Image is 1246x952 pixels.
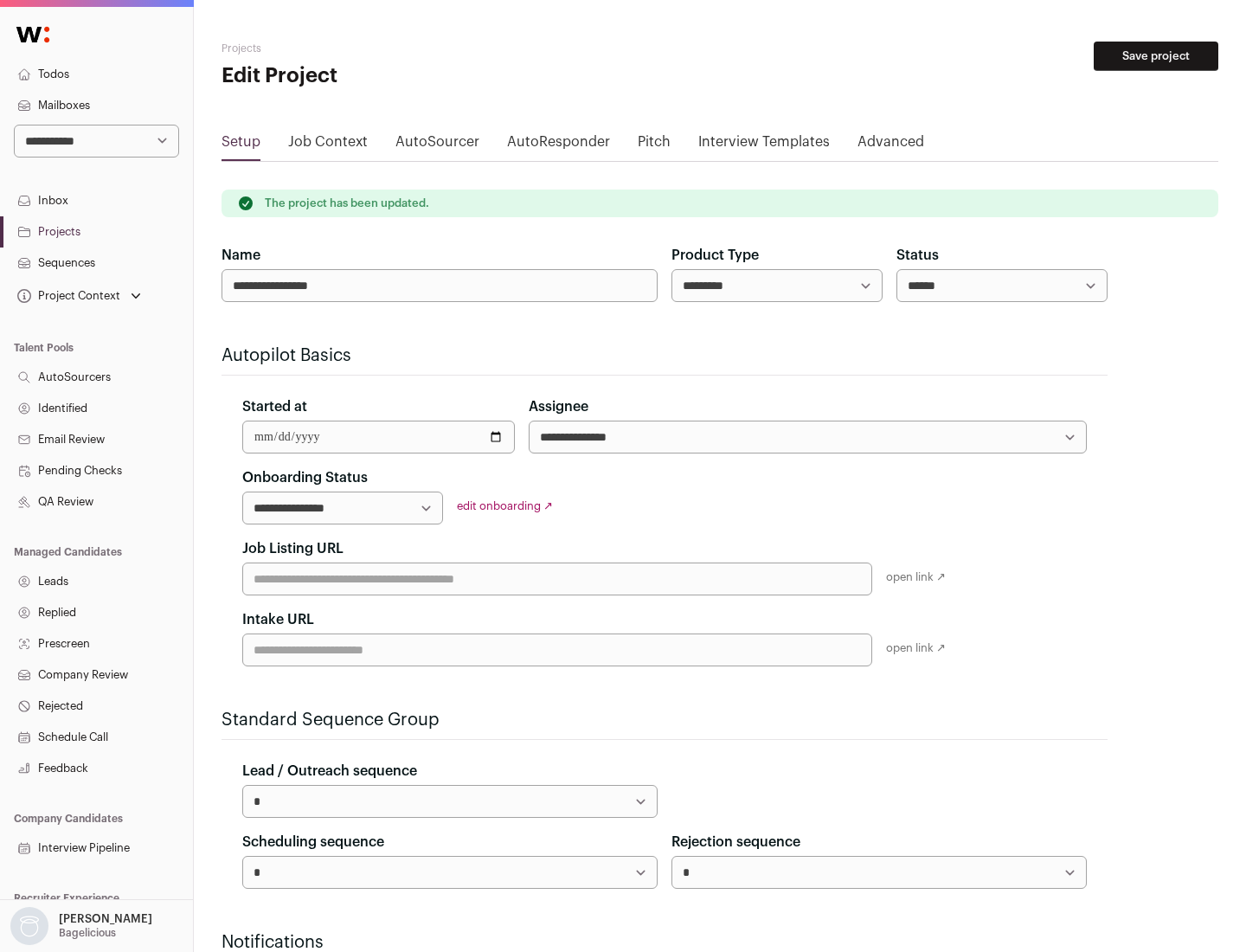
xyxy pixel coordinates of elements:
p: Bagelicious [59,926,116,940]
label: Assignee [529,396,588,417]
a: Interview Templates [698,132,830,159]
h2: Projects [222,42,554,55]
a: Pitch [638,132,671,159]
h2: Standard Sequence Group [222,708,1108,732]
button: Save project [1094,42,1218,71]
a: Setup [222,132,260,159]
img: nopic.png [10,907,48,945]
label: Job Listing URL [242,538,344,559]
label: Scheduling sequence [242,832,384,852]
a: edit onboarding ↗ [457,500,553,511]
div: Project Context [14,289,120,303]
button: Open dropdown [14,284,145,308]
label: Onboarding Status [242,467,368,488]
a: AutoSourcer [395,132,479,159]
a: Job Context [288,132,368,159]
button: Open dropdown [7,907,156,945]
label: Intake URL [242,609,314,630]
h2: Autopilot Basics [222,344,1108,368]
h1: Edit Project [222,62,554,90]
label: Name [222,245,260,266]
p: The project has been updated. [265,196,429,210]
a: Advanced [857,132,924,159]
label: Product Type [671,245,759,266]
label: Lead / Outreach sequence [242,761,417,782]
img: Wellfound [7,17,59,52]
label: Status [896,245,939,266]
p: [PERSON_NAME] [59,912,152,926]
label: Rejection sequence [671,832,800,852]
label: Started at [242,396,307,417]
a: AutoResponder [507,132,610,159]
